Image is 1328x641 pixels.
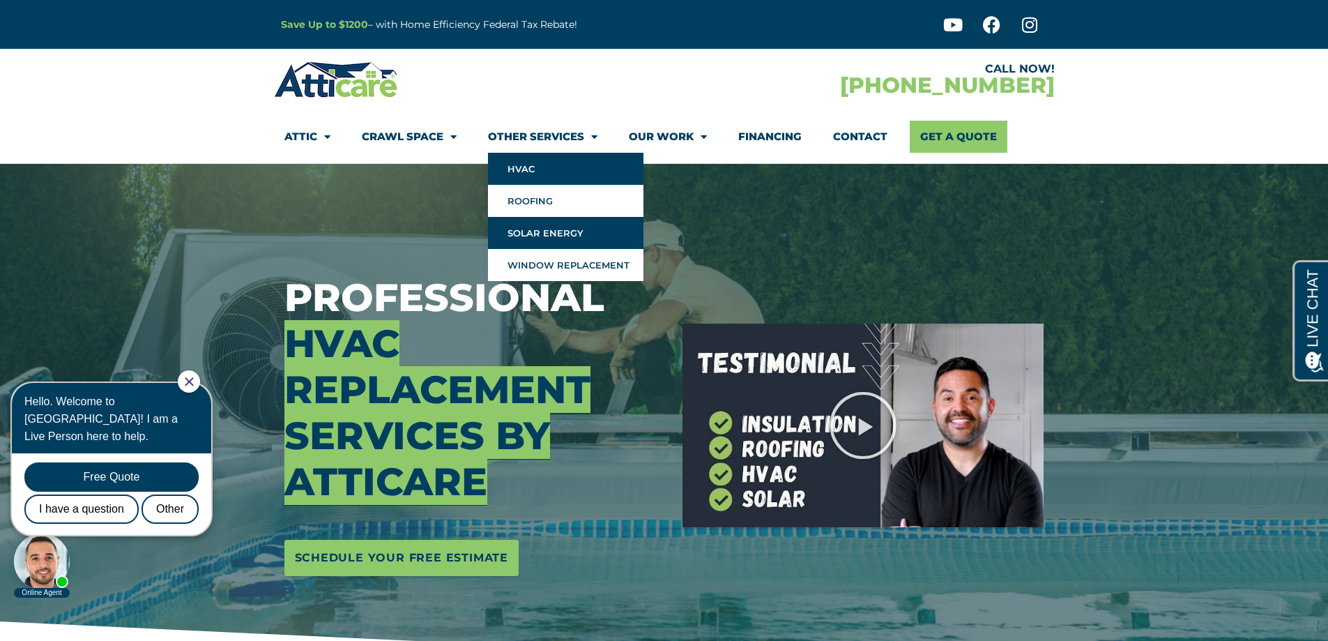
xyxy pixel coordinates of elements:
[284,121,330,153] a: Attic
[488,217,643,249] a: Solar Energy
[828,391,898,460] div: Play Video
[833,121,887,153] a: Contact
[488,185,643,217] a: Roofing
[281,17,733,33] p: – with Home Efficiency Federal Tax Rebate!
[738,121,802,153] a: Financing
[295,547,509,569] span: Schedule Your Free Estimate
[281,18,368,31] a: Save Up to $1200
[488,121,597,153] a: Other Services
[284,540,519,576] a: Schedule Your Free Estimate
[488,153,643,185] a: HVAC
[7,369,230,599] iframe: Chat Invitation
[664,63,1055,75] div: CALL NOW!
[910,121,1007,153] a: Get A Quote
[284,121,1044,153] nav: Menu
[362,121,457,153] a: Crawl Space
[284,275,662,505] h3: Professional
[284,320,590,505] span: HVAC Replacement Services by Atticare
[488,153,643,281] ul: Other Services
[488,249,643,281] a: Window Replacement
[629,121,707,153] a: Our Work
[34,11,112,29] span: Opens a chat window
